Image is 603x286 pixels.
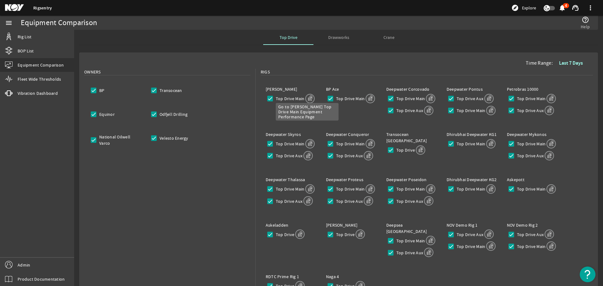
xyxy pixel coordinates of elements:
div: Equipment Comparison [21,20,97,26]
label: NOV Demo Rig 2 [507,222,538,228]
label: National Oilwell Varco [98,134,139,146]
label: Top Drive Aux [516,153,544,159]
mat-icon: support_agent [572,4,579,12]
label: Top Drive Aux [516,231,544,238]
span: BOP List [18,48,34,54]
label: Top Drive Main [516,95,546,102]
b: Last 7 Days [559,60,583,66]
span: Drawworks [328,35,349,40]
button: more_vert [583,0,598,15]
a: Rigsentry [33,5,52,11]
label: Top Drive Aux [335,153,363,159]
button: Open Resource Center [580,267,595,282]
label: Top Drive Main [395,186,425,192]
label: Top Drive Main [516,141,546,147]
label: Deepsea [GEOGRAPHIC_DATA] [386,222,427,234]
label: Top Drive Main [395,238,425,244]
label: Transocean [158,87,182,94]
label: Top Drive Main [455,243,486,250]
span: Fleet Wide Thresholds [18,76,61,82]
label: Top Drive Main [274,141,305,147]
mat-icon: menu [5,19,13,27]
mat-icon: help_outline [582,16,589,24]
label: Top Drive Aux [455,231,483,238]
label: Top Drive Aux [335,198,363,204]
label: Dhirubhai Deepwater KG1 [447,132,497,137]
label: Deepwater Conqueror [326,132,369,137]
label: NOV Demo Rig 1 [447,222,478,228]
span: Product Documentation [18,276,65,282]
label: Top Drive Main [455,141,486,147]
div: Time Range: [526,57,593,69]
label: [PERSON_NAME] [326,222,357,228]
span: Rigs [261,69,270,75]
label: Top Drive Main [455,107,486,114]
label: Equinor [98,111,115,117]
label: Top Drive Main [335,186,365,192]
mat-icon: vibration [5,89,13,97]
label: Top Drive Main [274,95,305,102]
label: Top Drive Main [455,186,486,192]
label: Naga 4 [326,274,339,279]
label: BP [98,87,105,94]
label: Deepwater Skyros [266,132,301,137]
label: Top Drive [274,231,294,238]
label: Deepwater Thalassa [266,177,305,182]
label: Top Drive Main [516,243,546,250]
label: Top Drive Aux [274,153,302,159]
span: Rig List [18,34,31,40]
button: 4 [559,5,565,11]
label: Top Drive Aux [455,95,483,102]
label: Top Drive [335,231,355,238]
label: Transocean [GEOGRAPHIC_DATA] [386,132,427,143]
span: Owners [84,69,101,75]
label: Top Drive Aux [274,198,302,204]
label: Top Drive Main [274,186,305,192]
label: Deepwater Poseidon [386,177,427,182]
label: Deepwater Corcovado [386,86,430,92]
label: Top Drive Aux [395,107,423,114]
label: Top Drive [395,147,415,153]
mat-icon: notifications [558,4,566,12]
label: Top Drive Main [335,95,365,102]
label: Dhirubhai Deepwater KG2 [447,177,497,182]
label: Deepwater Proteus [326,177,363,182]
button: Last 7 Days [554,57,588,69]
mat-icon: explore [511,4,519,12]
label: [PERSON_NAME] [266,86,297,92]
label: Velesto Energy [158,135,188,141]
label: Top Drive Aux [395,198,423,204]
label: BP Ace [326,86,339,92]
label: Top Drive Aux [516,107,544,114]
label: Askepott [507,177,524,182]
span: Crane [383,35,394,40]
label: RDTC Prime Rig 1 [266,274,299,279]
span: Vibration Dashboard [18,90,58,96]
span: Explore [522,5,536,11]
button: Explore [509,3,539,13]
span: Equipment Comparison [18,62,64,68]
label: Odfjell Drilling [158,111,187,117]
label: Top Drive Main [395,95,425,102]
label: Deepwater Pontus [447,86,483,92]
label: Top Drive Main [516,186,546,192]
span: Help [581,24,590,30]
label: Top Drive Aux [395,250,423,256]
span: Admin [18,262,30,268]
label: Askeladden [266,222,289,228]
label: Deepwater Mykonos [507,132,546,137]
label: Top Drive Main [335,141,365,147]
label: Petrobras 10000 [507,86,539,92]
span: Top Drive [280,35,297,40]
